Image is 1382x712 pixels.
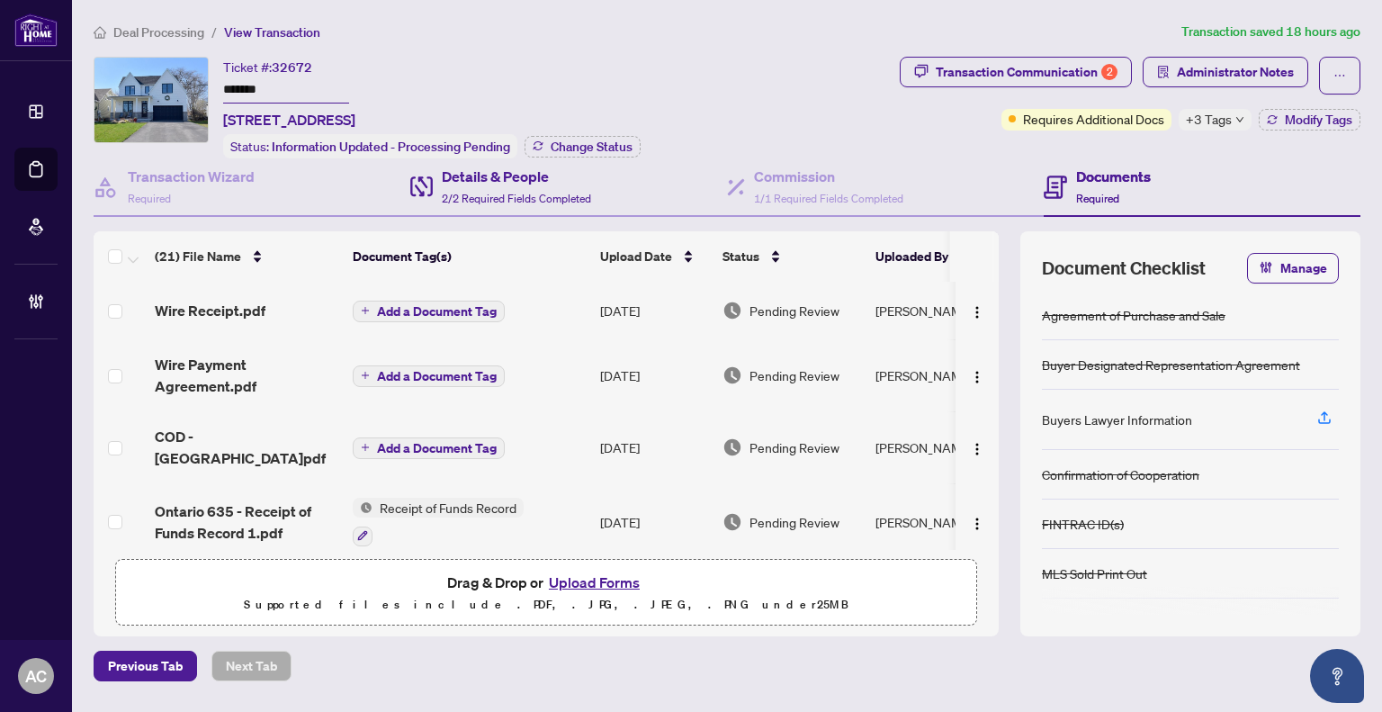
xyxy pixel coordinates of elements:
[593,483,715,561] td: [DATE]
[593,231,715,282] th: Upload Date
[211,22,217,42] li: /
[128,166,255,187] h4: Transaction Wizard
[1042,256,1206,281] span: Document Checklist
[353,436,505,459] button: Add a Document Tag
[715,231,868,282] th: Status
[377,305,497,318] span: Add a Document Tag
[963,508,992,536] button: Logo
[868,483,1003,561] td: [PERSON_NAME]
[722,247,759,266] span: Status
[353,365,505,387] button: Add a Document Tag
[155,247,241,266] span: (21) File Name
[600,247,672,266] span: Upload Date
[155,500,338,544] span: Ontario 635 - Receipt of Funds Record 1.pdf
[442,166,591,187] h4: Details & People
[1042,305,1225,325] div: Agreement of Purchase and Sale
[116,560,976,626] span: Drag & Drop orUpload FormsSupported files include .PDF, .JPG, .JPEG, .PNG under25MB
[868,231,1003,282] th: Uploaded By
[551,140,633,153] span: Change Status
[128,192,171,205] span: Required
[155,426,338,469] span: COD - [GEOGRAPHIC_DATA]pdf
[722,365,742,385] img: Document Status
[1042,464,1199,484] div: Confirmation of Cooperation
[749,512,839,532] span: Pending Review
[970,442,984,456] img: Logo
[1101,64,1117,80] div: 2
[525,136,641,158] button: Change Status
[155,300,265,321] span: Wire Receipt.pdf
[211,651,292,681] button: Next Tab
[361,443,370,452] span: plus
[1333,69,1346,82] span: ellipsis
[353,498,524,546] button: Status IconReceipt of Funds Record
[127,594,965,616] p: Supported files include .PDF, .JPG, .JPEG, .PNG under 25 MB
[868,282,1003,339] td: [PERSON_NAME]
[963,296,992,325] button: Logo
[749,301,839,320] span: Pending Review
[447,571,645,594] span: Drag & Drop or
[108,652,183,680] span: Previous Tab
[361,371,370,380] span: plus
[148,231,345,282] th: (21) File Name
[593,282,715,339] td: [DATE]
[94,26,106,39] span: home
[754,192,903,205] span: 1/1 Required Fields Completed
[25,663,47,689] span: AC
[1076,166,1151,187] h4: Documents
[442,192,591,205] span: 2/2 Required Fields Completed
[1076,192,1119,205] span: Required
[1042,563,1147,583] div: MLS Sold Print Out
[593,339,715,411] td: [DATE]
[224,24,320,41] span: View Transaction
[749,365,839,385] span: Pending Review
[1042,410,1192,429] div: Buyers Lawyer Information
[361,306,370,315] span: plus
[749,437,839,457] span: Pending Review
[970,370,984,384] img: Logo
[353,301,505,322] button: Add a Document Tag
[223,57,312,77] div: Ticket #:
[963,433,992,462] button: Logo
[1042,355,1300,374] div: Buyer Designated Representation Agreement
[353,364,505,387] button: Add a Document Tag
[1177,58,1294,86] span: Administrator Notes
[868,411,1003,483] td: [PERSON_NAME]
[868,339,1003,411] td: [PERSON_NAME]
[353,299,505,322] button: Add a Document Tag
[353,498,372,518] img: Status Icon
[970,517,984,531] img: Logo
[1235,115,1244,124] span: down
[1157,66,1170,78] span: solution
[1042,514,1124,534] div: FINTRAC ID(s)
[345,231,593,282] th: Document Tag(s)
[1181,22,1360,42] article: Transaction saved 18 hours ago
[1280,254,1327,283] span: Manage
[377,370,497,383] span: Add a Document Tag
[372,498,524,518] span: Receipt of Funds Record
[722,301,742,320] img: Document Status
[1186,109,1232,130] span: +3 Tags
[1285,113,1352,126] span: Modify Tags
[1259,109,1360,131] button: Modify Tags
[223,109,355,131] span: [STREET_ADDRESS]
[223,134,517,158] div: Status:
[1023,109,1164,129] span: Requires Additional Docs
[593,411,715,483] td: [DATE]
[722,437,742,457] img: Document Status
[722,512,742,532] img: Document Status
[14,14,58,47] img: logo
[94,651,197,681] button: Previous Tab
[970,305,984,320] img: Logo
[272,139,510,155] span: Information Updated - Processing Pending
[272,59,312,76] span: 32672
[963,361,992,390] button: Logo
[155,354,338,397] span: Wire Payment Agreement.pdf
[543,571,645,594] button: Upload Forms
[113,24,204,41] span: Deal Processing
[1247,253,1339,284] button: Manage
[1310,649,1364,703] button: Open asap
[900,57,1132,87] button: Transaction Communication2
[377,442,497,455] span: Add a Document Tag
[1143,57,1308,87] button: Administrator Notes
[754,166,903,187] h4: Commission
